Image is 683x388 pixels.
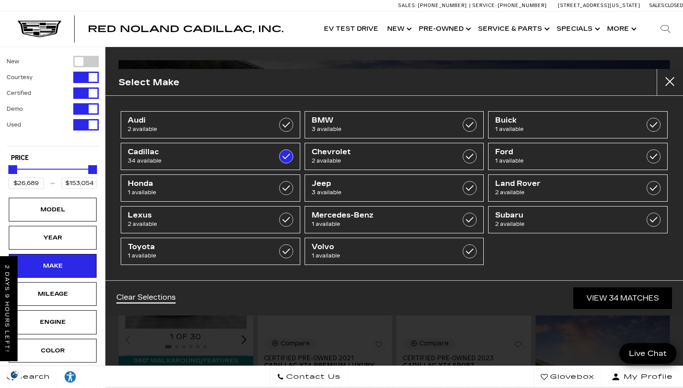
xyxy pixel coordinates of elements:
a: New [383,11,414,47]
label: New [7,57,19,66]
a: Clear Selections [116,293,176,304]
a: Volvo1 available [305,238,484,265]
div: Engine [31,317,75,327]
h2: Select Make [119,75,180,90]
button: Open user profile menu [601,366,683,388]
a: Service: [PHONE_NUMBER] [469,3,549,8]
div: ModelModel [9,198,97,221]
span: My Profile [620,371,673,383]
span: 1 available [128,188,268,197]
span: [PHONE_NUMBER] [498,3,547,8]
a: Land Rover2 available [488,174,668,202]
div: Year [31,233,75,243]
img: Opt-Out Icon [4,370,25,379]
a: Ford1 available [488,143,668,170]
span: 34 available [128,156,268,165]
label: Demo [7,105,23,113]
span: Audi [128,116,268,125]
span: Red Noland Cadillac, Inc. [88,24,284,34]
div: MileageMileage [9,282,97,306]
a: Pre-Owned [414,11,474,47]
span: Live Chat [625,348,671,359]
a: Contact Us [270,366,348,388]
span: Search [14,371,50,383]
div: EngineEngine [9,310,97,334]
input: Minimum [8,178,44,189]
span: Honda [128,179,268,188]
section: Click to Open Cookie Consent Modal [4,370,25,379]
span: 1 available [128,251,268,260]
a: View 34 Matches [573,287,672,309]
label: Certified [7,89,31,98]
button: close [657,69,683,95]
a: Subaru2 available [488,206,668,233]
span: 2 available [128,220,268,228]
div: Mileage [31,289,75,299]
div: Explore your accessibility options [57,370,83,384]
span: Volvo [312,243,452,251]
span: 2 available [128,125,268,134]
span: Toyota [128,243,268,251]
span: Cadillac [128,148,268,156]
label: Used [7,120,21,129]
span: 1 available [312,220,452,228]
a: BMW3 available [305,111,484,138]
span: Buick [495,116,636,125]
div: Filter by Vehicle Type [7,56,99,146]
a: Buick1 available [488,111,668,138]
span: Glovebox [548,371,594,383]
span: Service: [472,3,496,8]
div: Price [8,162,97,189]
span: Contact Us [284,371,341,383]
span: Subaru [495,211,636,220]
div: YearYear [9,226,97,250]
span: Chevrolet [312,148,452,156]
img: Cadillac Dark Logo with Cadillac White Text [18,21,61,37]
input: Maximum [61,178,97,189]
a: Jeep3 available [305,174,484,202]
span: Sales: [649,3,665,8]
div: Color [31,346,75,355]
h5: Price [11,154,94,162]
a: Mercedes-Benz1 available [305,206,484,233]
a: [STREET_ADDRESS][US_STATE] [558,3,640,8]
div: Make [31,261,75,271]
a: Service & Parts [474,11,552,47]
a: Sales: [PHONE_NUMBER] [398,3,469,8]
a: Live Chat [619,343,676,364]
label: Courtesy [7,73,32,82]
a: Red Noland Cadillac, Inc. [88,25,284,33]
a: Lexus2 available [121,206,300,233]
div: Maximum Price [88,165,97,174]
span: 3 available [312,125,452,134]
a: Audi2 available [121,111,300,138]
span: 1 available [495,156,636,165]
span: 2 available [312,156,452,165]
span: Sales: [398,3,417,8]
div: Minimum Price [8,165,17,174]
span: Closed [665,3,683,8]
a: Specials [552,11,603,47]
span: [PHONE_NUMBER] [418,3,467,8]
div: ColorColor [9,339,97,363]
a: Chevrolet2 available [305,143,484,170]
a: Explore your accessibility options [57,366,84,388]
div: Model [31,205,75,214]
a: Honda1 available [121,174,300,202]
div: MakeMake [9,254,97,278]
div: Search [648,11,683,47]
span: 2 available [495,220,636,228]
a: Toyota1 available [121,238,300,265]
span: 1 available [495,125,636,134]
span: Jeep [312,179,452,188]
span: Mercedes-Benz [312,211,452,220]
a: Glovebox [534,366,601,388]
span: Ford [495,148,636,156]
span: Land Rover [495,179,636,188]
button: More [603,11,639,47]
span: BMW [312,116,452,125]
span: 2 available [495,188,636,197]
span: 3 available [312,188,452,197]
span: 1 available [312,251,452,260]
